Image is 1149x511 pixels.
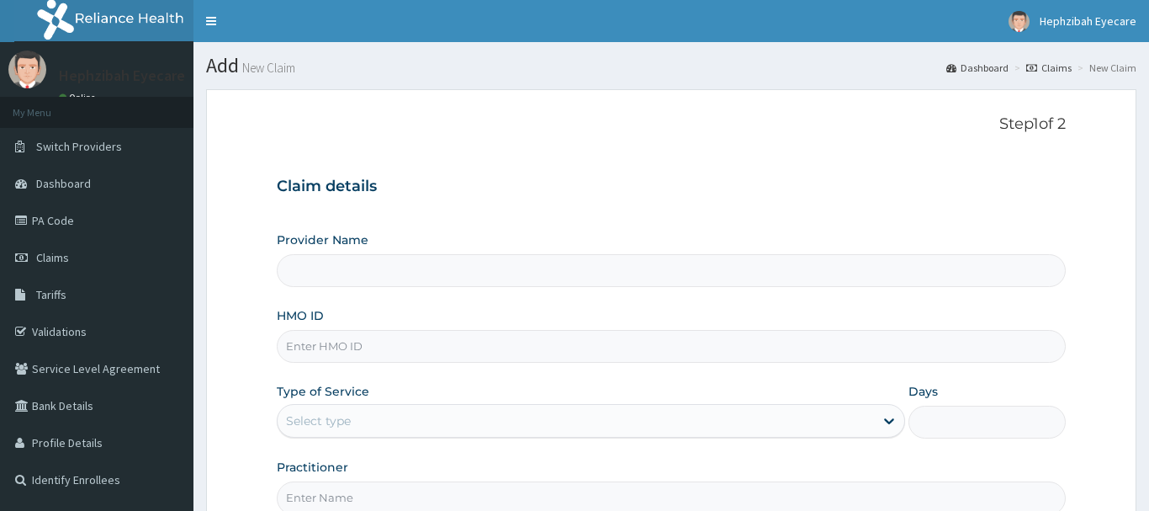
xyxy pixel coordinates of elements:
[1026,61,1072,75] a: Claims
[277,178,1066,196] h3: Claim details
[908,383,938,400] label: Days
[277,383,369,400] label: Type of Service
[8,51,46,88] img: User Image
[59,68,185,83] p: Hephzibah Eyecare
[36,250,69,265] span: Claims
[277,459,348,476] label: Practitioner
[946,61,1009,75] a: Dashboard
[36,176,91,191] span: Dashboard
[277,115,1066,134] p: Step 1 of 2
[277,307,324,324] label: HMO ID
[277,330,1066,363] input: Enter HMO ID
[1073,61,1136,75] li: New Claim
[239,61,295,74] small: New Claim
[286,413,351,429] div: Select type
[36,287,66,302] span: Tariffs
[1040,13,1136,29] span: Hephzibah Eyecare
[59,92,99,104] a: Online
[36,139,122,154] span: Switch Providers
[1009,11,1030,32] img: User Image
[277,232,368,248] label: Provider Name
[206,55,1136,77] h1: Add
